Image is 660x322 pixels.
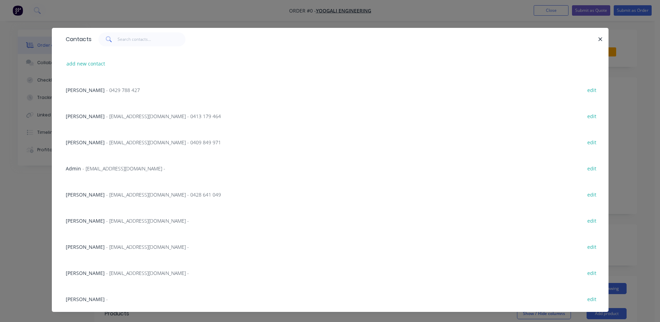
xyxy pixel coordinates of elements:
span: - [EMAIL_ADDRESS][DOMAIN_NAME] - 0428 641 049 [106,191,221,198]
span: [PERSON_NAME] [66,296,105,302]
span: [PERSON_NAME] [66,244,105,250]
span: - 0429 788 427 [106,87,140,93]
span: - [EMAIL_ADDRESS][DOMAIN_NAME] - [106,270,189,276]
span: [PERSON_NAME] [66,139,105,146]
span: - [106,296,108,302]
button: edit [584,163,600,173]
span: [PERSON_NAME] [66,191,105,198]
button: edit [584,242,600,251]
button: add new contact [63,59,109,68]
button: edit [584,111,600,121]
button: edit [584,268,600,277]
span: [PERSON_NAME] [66,270,105,276]
span: - [EMAIL_ADDRESS][DOMAIN_NAME] - [82,165,165,172]
span: - [EMAIL_ADDRESS][DOMAIN_NAME] - 0413 179 464 [106,113,221,120]
span: - [EMAIL_ADDRESS][DOMAIN_NAME] - 0409 849 971 [106,139,221,146]
div: Contacts [62,28,92,51]
button: edit [584,294,600,304]
button: edit [584,85,600,94]
button: edit [584,216,600,225]
span: [PERSON_NAME] [66,217,105,224]
input: Search contacts... [118,32,185,46]
span: [PERSON_NAME] [66,87,105,93]
button: edit [584,190,600,199]
span: Admin [66,165,81,172]
span: - [EMAIL_ADDRESS][DOMAIN_NAME] - [106,217,189,224]
span: - [EMAIL_ADDRESS][DOMAIN_NAME] - [106,244,189,250]
span: [PERSON_NAME] [66,113,105,120]
button: edit [584,137,600,147]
